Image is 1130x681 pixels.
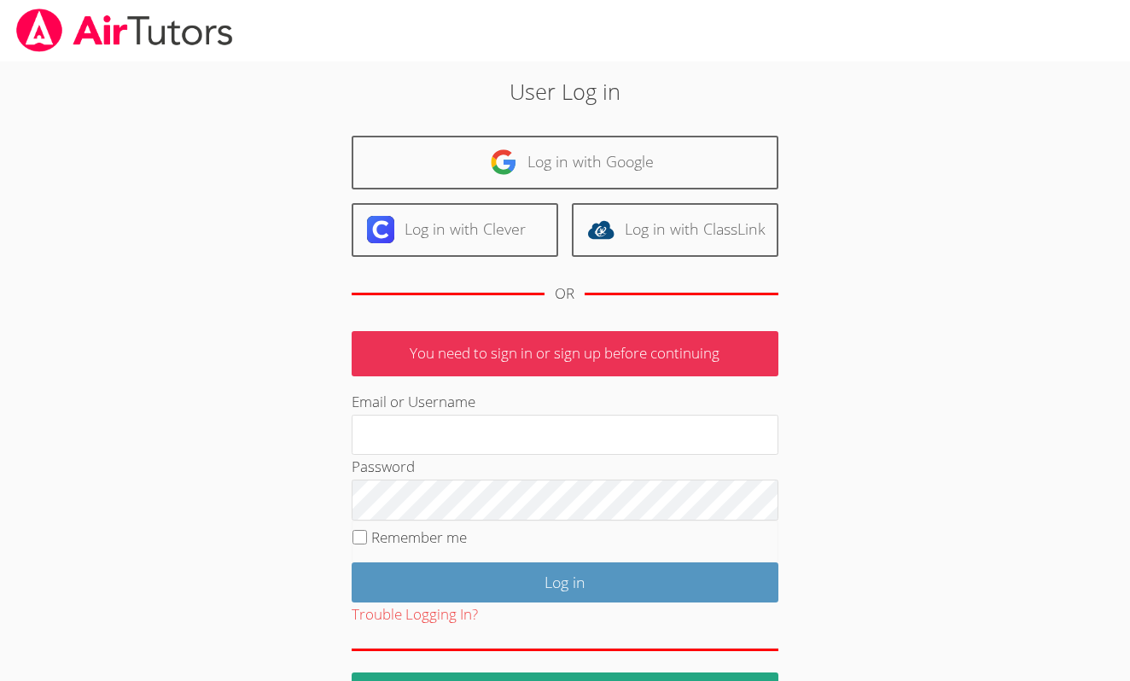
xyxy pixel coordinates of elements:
img: google-logo-50288ca7cdecda66e5e0955fdab243c47b7ad437acaf1139b6f446037453330a.svg [490,148,517,176]
label: Email or Username [352,392,475,411]
img: clever-logo-6eab21bc6e7a338710f1a6ff85c0baf02591cd810cc4098c63d3a4b26e2feb20.svg [367,216,394,243]
img: classlink-logo-d6bb404cc1216ec64c9a2012d9dc4662098be43eaf13dc465df04b49fa7ab582.svg [587,216,615,243]
a: Log in with Google [352,136,778,189]
input: Log in [352,562,778,602]
h2: User Log in [260,75,871,108]
a: Log in with Clever [352,203,558,257]
div: OR [555,282,574,306]
label: Password [352,457,415,476]
button: Trouble Logging In? [352,602,478,627]
p: You need to sign in or sign up before continuing [352,331,778,376]
label: Remember me [371,527,467,547]
a: Log in with ClassLink [572,203,778,257]
img: airtutors_banner-c4298cdbf04f3fff15de1276eac7730deb9818008684d7c2e4769d2f7ddbe033.png [15,9,235,52]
